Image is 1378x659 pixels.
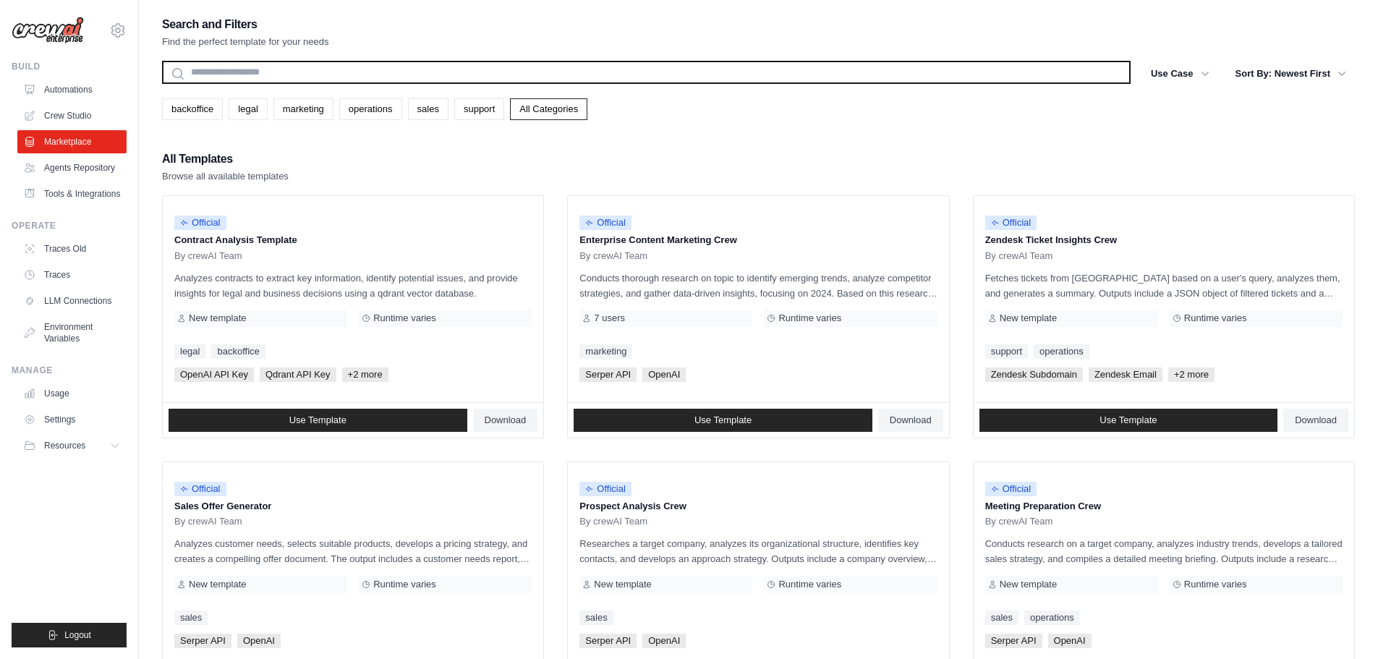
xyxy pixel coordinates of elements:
p: Meeting Preparation Crew [985,499,1343,514]
span: Qdrant API Key [260,367,336,382]
span: Runtime varies [778,579,841,590]
a: sales [174,611,208,625]
button: Sort By: Newest First [1227,61,1355,87]
a: legal [229,98,267,120]
span: Official [579,216,631,230]
a: Usage [17,382,127,405]
span: Runtime varies [1184,313,1247,324]
p: Contract Analysis Template [174,233,532,247]
span: OpenAI [1048,634,1092,648]
span: By crewAI Team [579,250,647,262]
span: By crewAI Team [579,516,647,527]
span: +2 more [342,367,388,382]
button: Resources [17,434,127,457]
span: Runtime varies [373,579,436,590]
span: Zendesk Email [1089,367,1162,382]
span: Serper API [174,634,231,648]
span: Official [174,482,226,496]
div: Manage [12,365,127,376]
button: Use Case [1142,61,1218,87]
span: By crewAI Team [985,250,1053,262]
span: Official [579,482,631,496]
a: Download [878,409,943,432]
span: Runtime varies [373,313,436,324]
a: marketing [273,98,333,120]
a: Tools & Integrations [17,182,127,205]
p: Enterprise Content Marketing Crew [579,233,937,247]
span: OpenAI API Key [174,367,254,382]
a: marketing [579,344,632,359]
span: By crewAI Team [174,250,242,262]
a: Download [473,409,538,432]
span: Official [985,216,1037,230]
a: operations [1024,611,1080,625]
span: Zendesk Subdomain [985,367,1083,382]
a: legal [174,344,205,359]
span: +2 more [1168,367,1215,382]
span: New template [189,579,246,590]
span: By crewAI Team [174,516,242,527]
span: Use Template [1100,414,1157,426]
a: Use Template [979,409,1278,432]
a: Agents Repository [17,156,127,179]
span: New template [1000,313,1057,324]
p: Conducts research on a target company, analyzes industry trends, develops a tailored sales strate... [985,536,1343,566]
span: Serper API [579,634,637,648]
a: Download [1283,409,1348,432]
a: Marketplace [17,130,127,153]
span: 7 users [594,313,625,324]
span: Logout [64,629,91,641]
img: Logo [12,17,84,44]
a: operations [339,98,402,120]
p: Fetches tickets from [GEOGRAPHIC_DATA] based on a user's query, analyzes them, and generates a su... [985,271,1343,301]
p: Conducts thorough research on topic to identify emerging trends, analyze competitor strategies, a... [579,271,937,301]
span: Resources [44,440,85,451]
a: Automations [17,78,127,101]
p: Analyzes customer needs, selects suitable products, develops a pricing strategy, and creates a co... [174,536,532,566]
a: operations [1034,344,1089,359]
a: Environment Variables [17,315,127,350]
a: Crew Studio [17,104,127,127]
p: Zendesk Ticket Insights Crew [985,233,1343,247]
a: sales [408,98,448,120]
span: New template [189,313,246,324]
div: Build [12,61,127,72]
button: Logout [12,623,127,647]
span: Serper API [579,367,637,382]
span: New template [594,579,651,590]
a: LLM Connections [17,289,127,313]
div: Operate [12,220,127,231]
a: Use Template [574,409,872,432]
p: Sales Offer Generator [174,499,532,514]
a: All Categories [510,98,587,120]
p: Browse all available templates [162,169,289,184]
p: Prospect Analysis Crew [579,499,937,514]
span: By crewAI Team [985,516,1053,527]
span: Official [174,216,226,230]
span: OpenAI [237,634,281,648]
a: backoffice [211,344,265,359]
span: New template [1000,579,1057,590]
a: backoffice [162,98,223,120]
a: Settings [17,408,127,431]
span: Download [485,414,527,426]
a: sales [985,611,1018,625]
span: OpenAI [642,367,686,382]
p: Researches a target company, analyzes its organizational structure, identifies key contacts, and ... [579,536,937,566]
span: Runtime varies [778,313,841,324]
span: Serper API [985,634,1042,648]
span: Use Template [289,414,346,426]
span: Download [1295,414,1337,426]
span: OpenAI [642,634,686,648]
a: sales [579,611,613,625]
a: Traces [17,263,127,286]
a: Use Template [169,409,467,432]
p: Find the perfect template for your needs [162,35,329,49]
a: support [985,344,1028,359]
span: Runtime varies [1184,579,1247,590]
p: Analyzes contracts to extract key information, identify potential issues, and provide insights fo... [174,271,532,301]
span: Official [985,482,1037,496]
span: Download [890,414,932,426]
a: support [454,98,504,120]
span: Use Template [694,414,752,426]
